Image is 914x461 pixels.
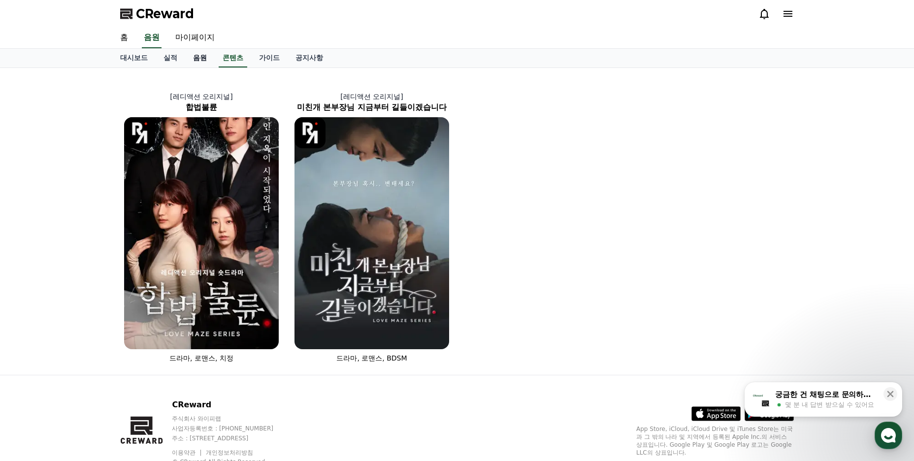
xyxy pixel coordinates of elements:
h2: 합법불륜 [116,101,287,113]
a: 공지사항 [288,49,331,67]
span: 드라마, 로맨스, 치정 [169,354,233,362]
p: App Store, iCloud, iCloud Drive 및 iTunes Store는 미국과 그 밖의 나라 및 지역에서 등록된 Apple Inc.의 서비스 상표입니다. Goo... [636,425,794,457]
a: [레디액션 오리지널] 합법불륜 합법불륜 [object Object] Logo 드라마, 로맨스, 치정 [116,84,287,371]
span: 홈 [31,327,37,335]
a: 실적 [156,49,185,67]
a: 가이드 [251,49,288,67]
span: 드라마, 로맨스, BDSM [336,354,407,362]
a: 설정 [127,312,189,337]
img: [object Object] Logo [124,117,155,148]
img: 합법불륜 [124,117,279,349]
img: 미친개 본부장님 지금부터 길들이겠습니다 [294,117,449,349]
span: 설정 [152,327,164,335]
p: [레디액션 오리지널] [287,92,457,101]
p: 주소 : [STREET_ADDRESS] [172,434,292,442]
a: 대시보드 [112,49,156,67]
span: 대화 [90,328,102,335]
a: 홈 [112,28,136,48]
a: 개인정보처리방침 [206,449,253,456]
a: [레디액션 오리지널] 미친개 본부장님 지금부터 길들이겠습니다 미친개 본부장님 지금부터 길들이겠습니다 [object Object] Logo 드라마, 로맨스, BDSM [287,84,457,371]
img: [object Object] Logo [294,117,326,148]
a: 홈 [3,312,65,337]
a: 마이페이지 [167,28,223,48]
span: CReward [136,6,194,22]
p: [레디액션 오리지널] [116,92,287,101]
h2: 미친개 본부장님 지금부터 길들이겠습니다 [287,101,457,113]
p: 사업자등록번호 : [PHONE_NUMBER] [172,425,292,432]
a: 이용약관 [172,449,203,456]
a: 음원 [185,49,215,67]
p: 주식회사 와이피랩 [172,415,292,423]
a: 음원 [142,28,162,48]
p: CReward [172,399,292,411]
a: CReward [120,6,194,22]
a: 콘텐츠 [219,49,247,67]
a: 대화 [65,312,127,337]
